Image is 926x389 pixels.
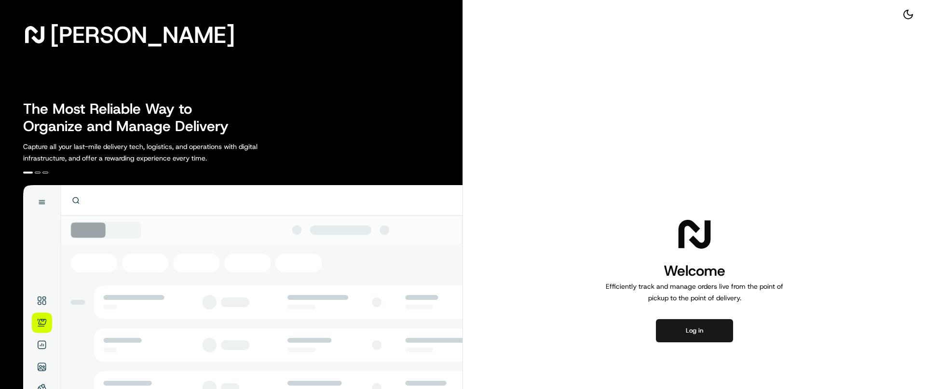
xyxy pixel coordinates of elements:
[50,25,235,44] span: [PERSON_NAME]
[602,281,787,304] p: Efficiently track and manage orders live from the point of pickup to the point of delivery.
[23,100,239,135] h2: The Most Reliable Way to Organize and Manage Delivery
[23,141,301,164] p: Capture all your last-mile delivery tech, logistics, and operations with digital infrastructure, ...
[656,319,733,342] button: Log in
[602,261,787,281] h1: Welcome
